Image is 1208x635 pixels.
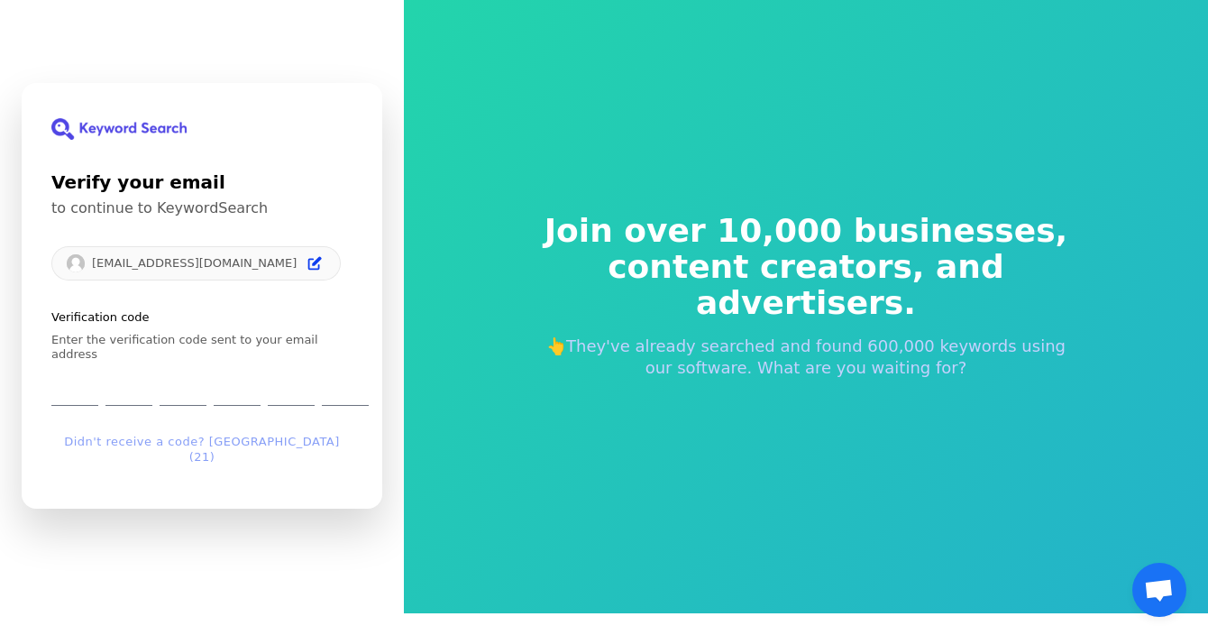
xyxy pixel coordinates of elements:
[105,369,152,406] input: Digit 2
[1132,563,1186,617] div: Открытый чат
[51,309,352,326] p: Verification code
[51,333,352,363] p: Enter the verification code sent to your email address
[532,336,1080,379] p: 👆They've already searched and found 600,000 keywords using our software. What are you waiting for?
[92,256,297,271] p: [EMAIL_ADDRESS][DOMAIN_NAME]
[51,199,352,217] p: to continue to KeywordSearch
[51,369,98,406] input: Enter verification code. Digit 1
[268,369,315,406] input: Digit 5
[214,369,261,406] input: Digit 4
[51,169,352,196] h1: Verify your email
[304,253,325,274] button: Edit
[322,369,369,406] input: Digit 6
[532,213,1080,249] span: Join over 10,000 businesses,
[160,369,206,406] input: Digit 3
[51,118,187,140] img: KeywordSearch
[532,249,1080,321] span: content creators, and advertisers.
